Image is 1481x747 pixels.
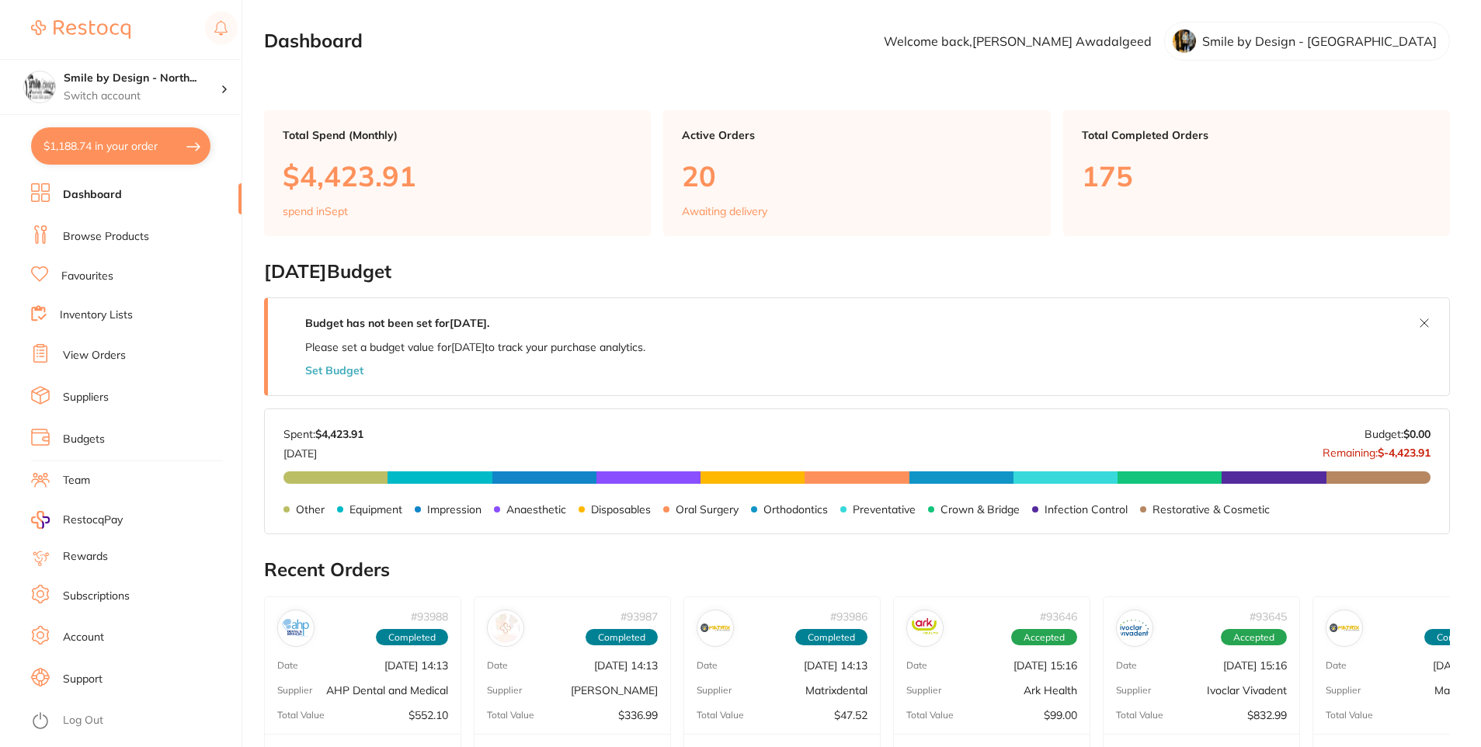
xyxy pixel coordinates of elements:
p: Date [697,660,718,671]
p: Total Value [1116,710,1163,721]
a: Total Completed Orders175 [1063,110,1450,236]
p: # 93986 [830,610,867,623]
p: Total Value [697,710,744,721]
p: [DATE] 15:16 [1013,659,1077,672]
p: Active Orders [682,129,1031,141]
strong: Budget has not been set for [DATE] . [305,316,489,330]
p: Supplier [906,685,941,696]
p: Equipment [349,502,402,515]
p: Total Spend (Monthly) [283,129,632,141]
h4: Smile by Design - North Sydney [64,71,221,86]
p: Supplier [697,685,732,696]
img: Smile by Design - North Sydney [24,71,55,102]
p: Date [1116,660,1137,671]
p: # 93988 [411,610,448,623]
p: Orthodontics [763,502,828,515]
span: Accepted [1221,629,1287,646]
p: $336.99 [618,709,658,721]
p: Total Value [277,710,325,721]
p: Spent: [283,428,363,440]
p: $552.10 [408,709,448,721]
p: Supplier [1116,685,1151,696]
p: $99.00 [1044,709,1077,721]
img: AHP Dental and Medical [281,613,311,643]
p: Welcome back, [PERSON_NAME] Awadalgeed [884,34,1152,48]
p: Preventative [853,502,916,515]
img: Restocq Logo [31,20,130,39]
img: RestocqPay [31,511,50,529]
p: [DATE] 15:16 [1223,659,1287,672]
p: Budget: [1365,428,1431,440]
p: Total Value [487,710,534,721]
p: Total Value [1326,710,1373,721]
p: 20 [682,160,1031,192]
p: [DATE] 14:13 [804,659,867,672]
a: Suppliers [63,390,109,405]
p: Awaiting delivery [682,205,767,217]
p: AHP Dental and Medical [326,684,448,697]
img: Matrixdental [701,613,730,643]
p: Crown & Bridge [940,502,1020,515]
a: Account [63,630,104,645]
p: [DATE] 14:13 [594,659,658,672]
strong: $0.00 [1403,427,1431,441]
p: Date [487,660,508,671]
p: $47.52 [834,709,867,721]
p: Supplier [277,685,312,696]
span: Completed [795,629,867,646]
p: 175 [1082,160,1431,192]
p: Restorative & Cosmetic [1152,502,1270,515]
a: RestocqPay [31,511,123,529]
button: Log Out [31,709,237,734]
p: spend in Sept [283,205,348,217]
a: Dashboard [63,187,122,203]
img: Matrixdental [1330,613,1359,643]
p: Date [906,660,927,671]
span: Completed [376,629,448,646]
p: # 93987 [621,610,658,623]
a: Support [63,672,103,687]
p: [PERSON_NAME] [571,684,658,697]
button: $1,188.74 in your order [31,127,210,165]
p: Infection Control [1045,502,1128,515]
p: $4,423.91 [283,160,632,192]
a: Inventory Lists [60,307,133,323]
p: Anaesthetic [506,502,566,515]
p: Switch account [64,89,221,104]
span: Completed [586,629,658,646]
p: Date [1326,660,1347,671]
p: [DATE] [283,440,363,459]
p: Smile by Design - [GEOGRAPHIC_DATA] [1202,34,1437,48]
h2: Recent Orders [264,559,1450,581]
a: Favourites [61,269,113,284]
img: Ivoclar Vivadent [1120,613,1149,643]
a: Subscriptions [63,589,130,604]
p: Total Value [906,710,954,721]
a: Browse Products [63,229,149,245]
a: Active Orders20Awaiting delivery [663,110,1050,236]
img: dHRxanhhaA [1172,29,1197,54]
p: $832.99 [1247,709,1287,721]
p: Matrixdental [805,684,867,697]
p: Other [296,502,325,515]
a: Total Spend (Monthly)$4,423.91spend inSept [264,110,651,236]
a: Rewards [63,549,108,565]
h2: Dashboard [264,30,363,52]
p: # 93645 [1250,610,1287,623]
a: View Orders [63,348,126,363]
strong: $-4,423.91 [1378,446,1431,460]
p: [DATE] 14:13 [384,659,448,672]
p: Impression [427,502,481,515]
p: Supplier [1326,685,1361,696]
h2: [DATE] Budget [264,261,1450,283]
span: RestocqPay [63,512,123,528]
strong: $4,423.91 [315,427,363,441]
p: Supplier [487,685,522,696]
a: Log Out [63,713,103,728]
p: Disposables [591,502,651,515]
p: Remaining: [1323,440,1431,459]
a: Restocq Logo [31,12,130,47]
p: Oral Surgery [676,502,739,515]
a: Budgets [63,432,105,447]
p: Ivoclar Vivadent [1207,684,1287,697]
